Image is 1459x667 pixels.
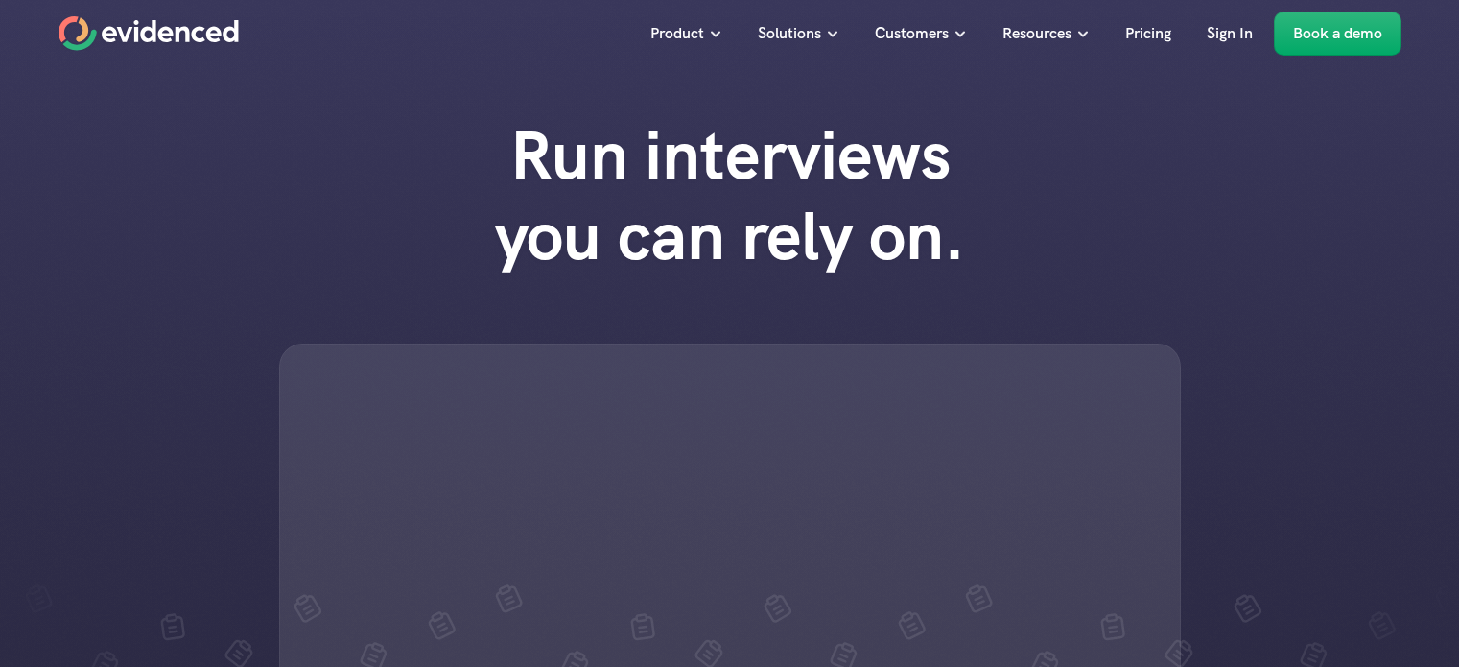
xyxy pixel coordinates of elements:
[1111,12,1186,56] a: Pricing
[758,21,821,46] p: Solutions
[1002,21,1071,46] p: Resources
[1293,21,1382,46] p: Book a demo
[457,115,1003,276] h1: Run interviews you can rely on.
[59,16,239,51] a: Home
[650,21,704,46] p: Product
[1274,12,1401,56] a: Book a demo
[875,21,949,46] p: Customers
[1125,21,1171,46] p: Pricing
[1192,12,1267,56] a: Sign In
[1207,21,1253,46] p: Sign In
